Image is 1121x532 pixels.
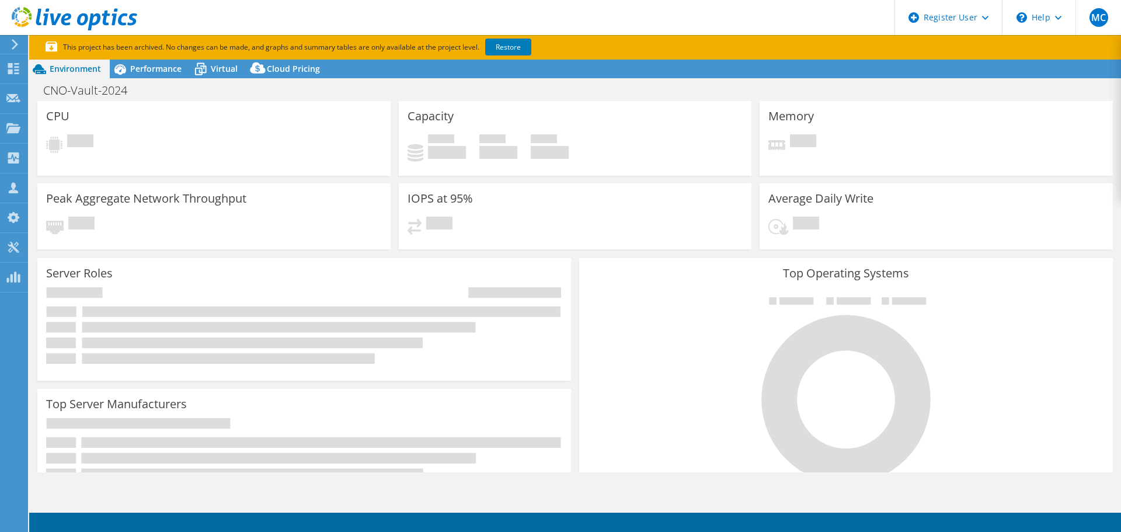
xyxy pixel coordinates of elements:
[1089,8,1108,27] span: MC
[68,217,95,232] span: Pending
[50,63,101,74] span: Environment
[46,110,69,123] h3: CPU
[768,110,814,123] h3: Memory
[211,63,238,74] span: Virtual
[428,134,454,146] span: Used
[790,134,816,150] span: Pending
[768,192,873,205] h3: Average Daily Write
[531,134,557,146] span: Total
[408,192,473,205] h3: IOPS at 95%
[531,146,569,159] h4: 0 GiB
[793,217,819,232] span: Pending
[67,134,93,150] span: Pending
[588,267,1104,280] h3: Top Operating Systems
[38,84,145,97] h1: CNO-Vault-2024
[426,217,452,232] span: Pending
[267,63,320,74] span: Cloud Pricing
[485,39,531,55] a: Restore
[1016,12,1027,23] svg: \n
[479,146,517,159] h4: 0 GiB
[479,134,506,146] span: Free
[408,110,454,123] h3: Capacity
[130,63,182,74] span: Performance
[46,192,246,205] h3: Peak Aggregate Network Throughput
[46,267,113,280] h3: Server Roles
[428,146,466,159] h4: 0 GiB
[46,398,187,411] h3: Top Server Manufacturers
[46,41,618,54] p: This project has been archived. No changes can be made, and graphs and summary tables are only av...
